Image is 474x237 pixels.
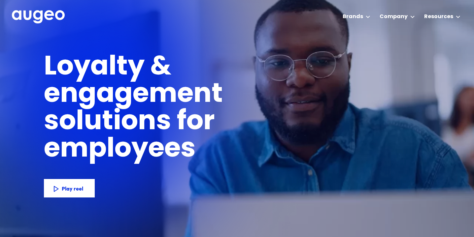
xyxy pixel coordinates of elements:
h1: Loyalty & engagement solutions for [44,54,329,136]
div: Company [380,13,408,21]
a: Play reel [44,179,95,197]
div: Brands [343,13,363,21]
a: home [12,10,65,24]
img: Augeo's full logo in white. [12,10,65,24]
div: Resources [424,13,453,21]
h1: employees [44,136,207,163]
